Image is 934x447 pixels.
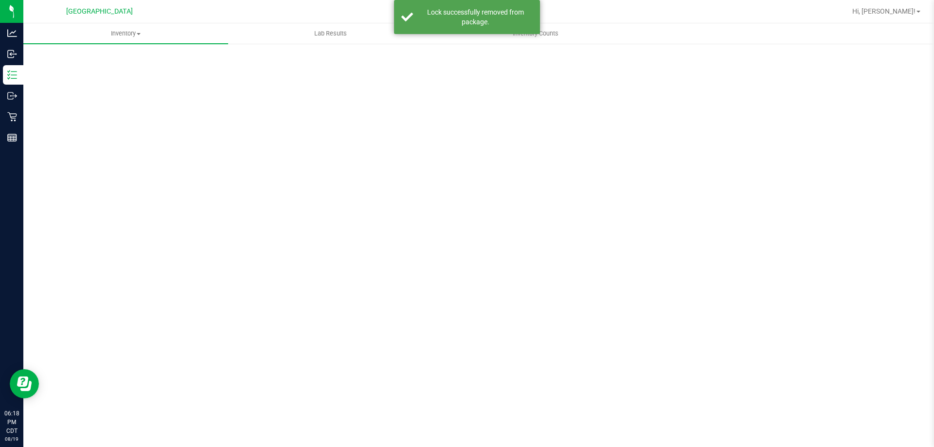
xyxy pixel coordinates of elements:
[301,29,360,38] span: Lab Results
[7,70,17,80] inline-svg: Inventory
[4,435,19,443] p: 08/19
[66,7,133,16] span: [GEOGRAPHIC_DATA]
[418,7,533,27] div: Lock successfully removed from package.
[7,91,17,101] inline-svg: Outbound
[7,133,17,143] inline-svg: Reports
[7,112,17,122] inline-svg: Retail
[228,23,433,44] a: Lab Results
[4,409,19,435] p: 06:18 PM CDT
[7,28,17,38] inline-svg: Analytics
[852,7,916,15] span: Hi, [PERSON_NAME]!
[10,369,39,398] iframe: Resource center
[23,29,228,38] span: Inventory
[23,23,228,44] a: Inventory
[7,49,17,59] inline-svg: Inbound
